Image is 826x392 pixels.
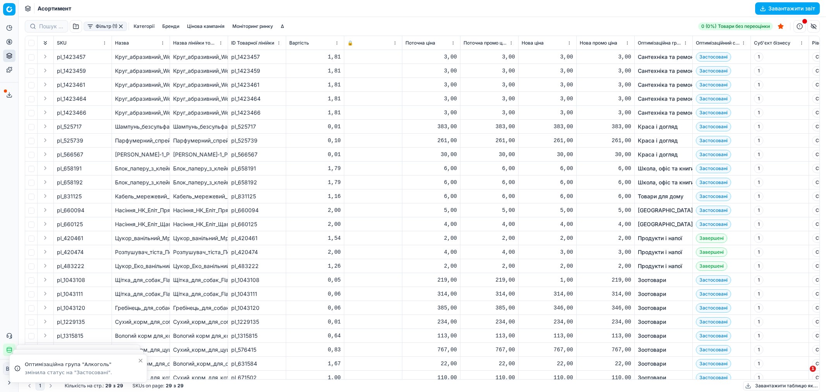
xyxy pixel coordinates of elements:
span: pl_1423457 [57,53,86,61]
div: 1,54 [289,234,341,242]
div: pl_483222 [231,262,283,270]
span: Завершені [696,248,727,257]
span: ID Товарної лінійки [231,40,274,46]
div: 3,00 [405,109,457,117]
div: Цукор_Еко_ванільний_10_г_(1928) [173,262,225,270]
div: 2,00 [289,220,341,228]
a: Сантехніка та ремонт [638,95,696,103]
div: Круг_абразивний_Werk_самоклейний_125_мм_к150_(36741) [173,81,225,89]
button: Δ [278,22,287,31]
button: Expand [41,205,50,215]
div: 2,00 [289,248,341,256]
div: 261,00 [522,137,573,144]
div: 3,00 [522,95,573,103]
div: Блок_паперу_з_клейким_шаром_Kite_Rick_and_Morty_70х70_мм_50_аркушів_(RM23-298-1) [173,165,225,172]
span: pl_660125 [57,220,83,228]
div: 3,00 [464,95,515,103]
div: 2,00 [580,234,631,242]
div: 3,00 [405,81,457,89]
strong: 29 [105,383,112,389]
button: Expand [41,233,50,242]
div: Шампунь_безсульфатний_Manelle_з_фітокератином_та_вітаміном_В5_275_мл_(MN_SCH_PHVB_275) [173,123,225,131]
div: 3,00 [464,67,515,75]
div: 1,00 [522,276,573,284]
span: 🔒 [347,40,353,46]
span: Застосовані [696,289,731,299]
div: Кабель_мережевий_Philips_31089_для_TrunkLinea_без_вилки_235_мм_white_(915004986801) [173,193,225,200]
button: Expand [41,275,50,284]
span: Поточна ціна [405,40,435,46]
span: Застосовані [696,108,731,117]
div: Насіння_НК_Еліт_Щавель_Широколистий_1_г_(78551) [173,220,225,228]
button: Expand [41,219,50,229]
span: 1 [754,234,763,243]
span: 1 [754,178,763,187]
div: pl_1423457 [231,53,283,61]
span: Застосовані [696,122,731,131]
span: 1 [754,94,763,103]
div: 0,10 [289,137,341,144]
div: 383,00 [405,123,457,131]
div: 3,00 [464,53,515,61]
div: Цукор_ванільний_Мрія_10_г_(6347) [173,234,225,242]
a: Краса і догляд [638,151,678,158]
div: Блок_паперу_з_клейким_шаром_Kite_Rick_and_Morty_70х70_мм_50_аркушів_(RM23-298-1) [115,165,167,172]
button: Expand [41,317,50,326]
div: 3,00 [464,109,515,117]
div: 5,00 [522,206,573,214]
div: 4,00 [405,248,457,256]
div: 314,00 [464,290,515,298]
div: 261,00 [580,137,631,144]
div: 0,01 [289,123,341,131]
button: Фільтр (1) [84,22,127,31]
div: 3,00 [580,81,631,89]
span: Застосовані [696,80,731,89]
div: 3,00 [405,67,457,75]
a: Зоотовари [638,374,666,382]
div: Блок_паперу_з_клейким_шаром_Kite_Rick_and_Morty_70х70_мм_50_аркушів_(RM23-298-2) [115,179,167,186]
a: Сантехніка та ремонт [638,53,696,61]
div: 3,00 [405,53,457,61]
div: 6,00 [405,165,457,172]
span: Вартість [289,40,309,46]
div: pl_658191 [231,165,283,172]
div: pl_420461 [231,234,283,242]
div: [PERSON_NAME]‐1_Premium_Hair_Treatment,_пробник,_12,5_мл [115,151,167,158]
div: pl_1423464 [231,95,283,103]
strong: 29 [117,383,123,389]
div: pl_1423461 [231,81,283,89]
div: 6,00 [580,165,631,172]
span: Асортимент [38,5,71,12]
span: pl_658192 [57,179,83,186]
span: Назва лінійки товарів [173,40,217,46]
span: 1 [754,303,763,313]
span: Застосовані [696,178,731,187]
span: 1 [754,275,763,285]
span: 1 [754,150,763,159]
span: 1 [754,108,763,117]
span: pl_831125 [57,193,82,200]
div: 2,00 [289,206,341,214]
div: pl_1043108 [231,276,283,284]
div: 383,00 [580,123,631,131]
span: Поточна промо ціна [464,40,507,46]
a: Зоотовари [638,276,666,284]
div: 0,01 [289,151,341,158]
div: 5,00 [580,206,631,214]
div: 1,16 [289,193,341,200]
div: 6,00 [522,165,573,172]
div: 3,00 [580,53,631,61]
iframe: Intercom live chat [794,366,812,384]
div: 3,00 [464,81,515,89]
span: 1 [754,80,763,89]
span: Застосовані [696,275,731,285]
div: pl_1423466 [231,109,283,117]
div: Цукор_ванільний_Мрія_10_г_(6347) [115,234,167,242]
div: 3,00 [522,67,573,75]
div: 314,00 [580,290,631,298]
span: pl_1423461 [57,81,85,89]
div: 1,81 [289,81,341,89]
button: Завантажити таблицю як... [743,381,820,390]
div: 3,00 [580,109,631,117]
strong: 29 [166,383,172,389]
